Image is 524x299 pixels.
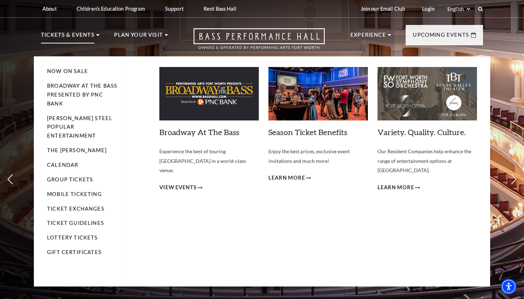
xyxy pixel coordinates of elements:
a: Broadway At The Bass [159,127,239,137]
a: Variety. Quality. Culture. [377,127,466,137]
select: Select: [446,6,471,12]
a: Ticket Guidelines [47,220,104,226]
p: Experience the best of touring [GEOGRAPHIC_DATA] in a world-class venue. [159,147,259,175]
a: Lottery Tickets [47,234,98,241]
a: Ticket Exchanges [47,206,104,212]
img: Broadway At The Bass [159,67,259,120]
img: Season Ticket Benefits [268,67,368,120]
a: Gift Certificates [47,249,102,255]
a: Calendar [47,162,78,168]
a: The [PERSON_NAME] [47,147,107,153]
a: Learn More Variety. Quality. Culture. [377,183,420,192]
p: Rent Bass Hall [204,6,236,12]
a: Season Ticket Benefits [268,127,347,137]
a: [PERSON_NAME] Steel Popular Entertainment [47,115,112,139]
a: Mobile Ticketing [47,191,102,197]
a: Open this option [168,28,350,56]
p: Our Resident Companies help enhance the range of entertainment options at [GEOGRAPHIC_DATA]. [377,147,477,175]
p: Support [165,6,184,12]
img: Variety. Quality. Culture. [377,67,477,120]
div: Accessibility Menu [501,279,517,294]
span: View Events [159,183,197,192]
a: Group Tickets [47,176,93,182]
a: Now On Sale [47,68,88,74]
p: Plan Your Visit [114,31,163,43]
a: View Events [159,183,202,192]
a: Broadway At The Bass presented by PNC Bank [47,83,117,107]
p: About [42,6,57,12]
p: Experience [350,31,386,43]
p: Children's Education Program [77,6,145,12]
span: Learn More [377,183,414,192]
p: Tickets & Events [41,31,94,43]
span: Learn More [268,174,305,182]
a: Learn More Season Ticket Benefits [268,174,311,182]
p: Enjoy the best prices, exclusive event invitations and much more! [268,147,368,166]
p: Upcoming Events [413,31,469,43]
